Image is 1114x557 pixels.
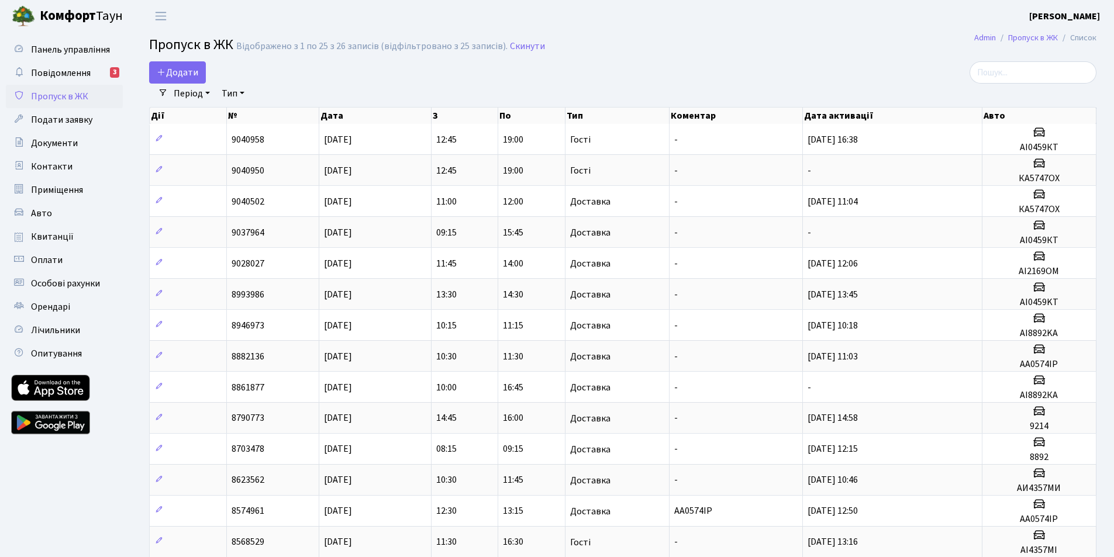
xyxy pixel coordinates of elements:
[31,113,92,126] span: Подати заявку
[674,319,678,332] span: -
[232,288,264,301] span: 8993986
[808,412,858,425] span: [DATE] 14:58
[808,288,858,301] span: [DATE] 13:45
[236,41,508,52] div: Відображено з 1 по 25 з 26 записів (відфільтровано з 25 записів).
[232,505,264,518] span: 8574961
[570,321,611,330] span: Доставка
[31,277,100,290] span: Особові рахунки
[808,226,811,239] span: -
[6,155,123,178] a: Контакти
[149,61,206,84] a: Додати
[31,43,110,56] span: Панель управління
[987,266,1091,277] h5: AI2169OM
[1008,32,1058,44] a: Пропуск в ЖК
[6,61,123,85] a: Повідомлення3
[31,67,91,79] span: Повідомлення
[503,257,523,270] span: 14:00
[570,135,591,144] span: Гості
[324,474,352,487] span: [DATE]
[674,505,712,518] span: АА0574ІР
[110,67,119,78] div: 3
[6,319,123,342] a: Лічильники
[436,164,457,177] span: 12:45
[232,350,264,363] span: 8882136
[808,474,858,487] span: [DATE] 10:46
[6,85,123,108] a: Пропуск в ЖК
[503,505,523,518] span: 13:15
[6,342,123,365] a: Опитування
[436,319,457,332] span: 10:15
[987,297,1091,308] h5: AI0459KT
[570,228,611,237] span: Доставка
[503,319,523,332] span: 11:15
[324,288,352,301] span: [DATE]
[31,90,88,103] span: Пропуск в ЖК
[570,445,611,454] span: Доставка
[570,383,611,392] span: Доставка
[987,452,1091,463] h5: 8892
[808,319,858,332] span: [DATE] 10:18
[674,195,678,208] span: -
[232,226,264,239] span: 9037964
[503,133,523,146] span: 19:00
[670,108,803,124] th: Коментар
[987,328,1091,339] h5: AI8892KA
[570,538,591,547] span: Гості
[987,142,1091,153] h5: АІ0459КТ
[227,108,319,124] th: №
[324,195,352,208] span: [DATE]
[432,108,498,124] th: З
[324,319,352,332] span: [DATE]
[803,108,982,124] th: Дата активації
[503,443,523,456] span: 09:15
[31,347,82,360] span: Опитування
[232,257,264,270] span: 9028027
[6,225,123,248] a: Квитанції
[570,414,611,423] span: Доставка
[674,133,678,146] span: -
[503,536,523,549] span: 16:30
[149,34,233,55] span: Пропуск в ЖК
[232,474,264,487] span: 8623562
[498,108,565,124] th: По
[40,6,96,25] b: Комфорт
[31,324,80,337] span: Лічильники
[31,207,52,220] span: Авто
[436,505,457,518] span: 12:30
[982,108,1097,124] th: Авто
[987,545,1091,556] h5: АІ4357MІ
[324,257,352,270] span: [DATE]
[12,5,35,28] img: logo.png
[232,412,264,425] span: 8790773
[987,390,1091,401] h5: АІ8892КА
[503,164,523,177] span: 19:00
[150,108,227,124] th: Дії
[232,164,264,177] span: 9040950
[503,381,523,394] span: 16:45
[436,288,457,301] span: 13:30
[808,257,858,270] span: [DATE] 12:06
[503,474,523,487] span: 11:45
[232,536,264,549] span: 8568529
[324,505,352,518] span: [DATE]
[6,248,123,272] a: Оплати
[674,350,678,363] span: -
[570,507,611,516] span: Доставка
[974,32,996,44] a: Admin
[436,474,457,487] span: 10:30
[674,474,678,487] span: -
[808,536,858,549] span: [DATE] 13:16
[808,381,811,394] span: -
[570,197,611,206] span: Доставка
[436,133,457,146] span: 12:45
[232,133,264,146] span: 9040958
[808,443,858,456] span: [DATE] 12:15
[503,412,523,425] span: 16:00
[987,235,1091,246] h5: АІ0459КТ
[436,350,457,363] span: 10:30
[987,173,1091,184] h5: КА5747ОХ
[570,259,611,268] span: Доставка
[674,288,678,301] span: -
[6,108,123,132] a: Подати заявку
[808,164,811,177] span: -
